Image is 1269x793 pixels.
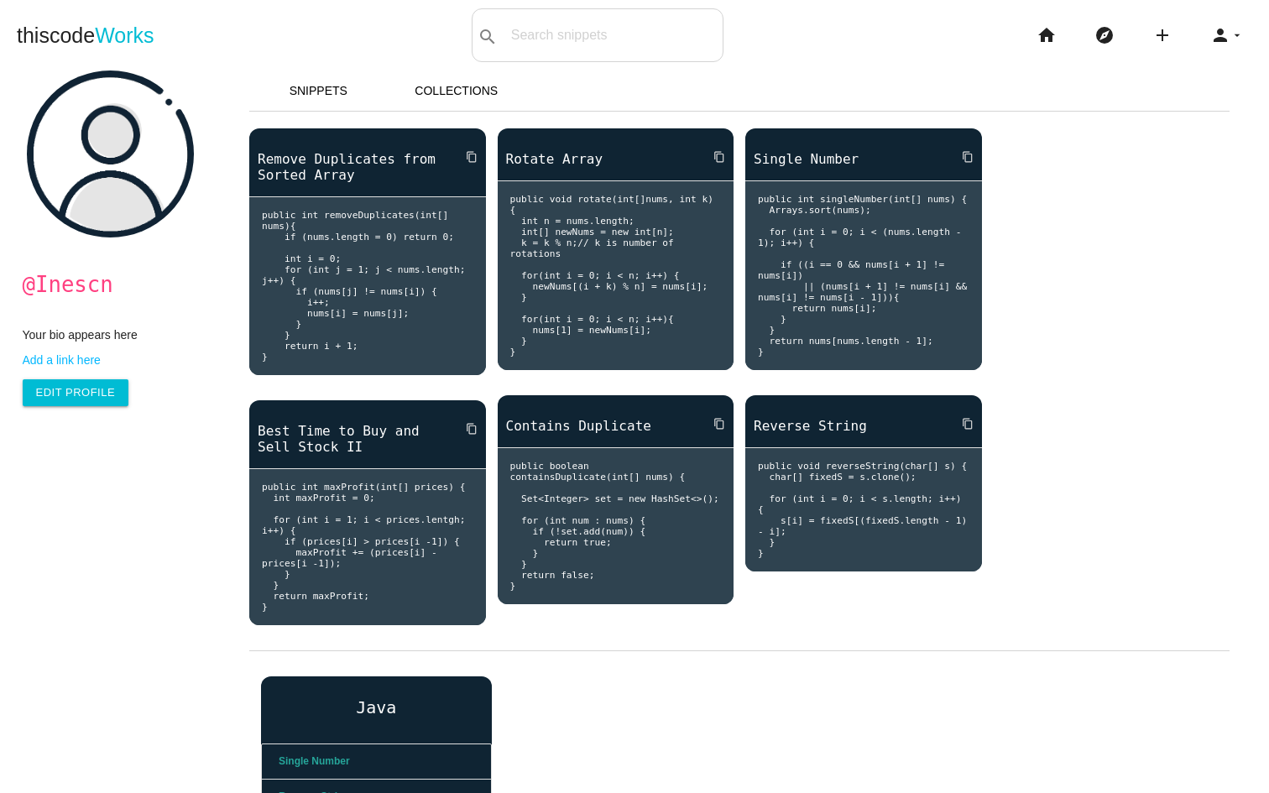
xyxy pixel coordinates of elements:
[249,421,486,456] a: Best Time to Buy and Sell Stock II
[1230,8,1244,62] i: arrow_drop_down
[261,698,492,717] a: Java
[1152,8,1172,62] i: add
[962,142,974,172] i: content_copy
[388,70,526,111] a: Collections
[1210,8,1230,62] i: person
[262,744,491,780] a: Single Number
[452,414,478,444] a: Copy to Clipboard
[473,9,503,61] button: search
[17,8,154,62] a: thiscodeWorks
[745,149,982,169] a: Single Number
[249,70,388,111] a: Snippets
[466,414,478,444] i: content_copy
[713,142,725,172] i: content_copy
[23,353,215,367] a: Add a link here
[498,448,734,604] pre: public boolean containsDuplicate(int[] nums) { Set<Integer> set = new HashSet<>(); for (int num :...
[23,379,129,406] a: Edit Profile
[249,197,486,375] pre: public int removeDuplicates(int[] nums){ if (nums.length = 0) return 0; int i = 0; for (int j = 1...
[745,416,982,436] a: Reverse String
[95,23,154,47] span: Works
[1037,8,1057,62] i: home
[700,409,725,439] a: Copy to Clipboard
[452,142,478,172] a: Copy to Clipboard
[466,142,478,172] i: content_copy
[249,149,486,185] a: Remove Duplicates from Sorted Array
[1094,8,1115,62] i: explore
[249,469,486,625] pre: public int maxProfit(int[] prices) { int maxProfit = 0; for (int i = 1; i < prices.lentgh; i++) {...
[503,18,723,53] input: Search snippets
[498,149,734,169] a: Rotate Array
[948,409,974,439] a: Copy to Clipboard
[23,273,215,296] h1: @Inescn
[745,181,982,370] pre: public int singleNumber(int[] nums) { Arrays.sort(nums); for (int i = 0; i < (nums.length - 1); i...
[498,416,734,436] a: Contains Duplicate
[713,409,725,439] i: content_copy
[23,328,215,342] p: Your bio appears here
[27,70,194,237] img: user.png
[700,142,725,172] a: Copy to Clipboard
[962,409,974,439] i: content_copy
[478,10,498,64] i: search
[948,142,974,172] a: Copy to Clipboard
[745,448,982,571] pre: public void reverseString(char[] s) { char[] fixedS = s.clone(); for (int i = 0; i < s.length; i+...
[498,181,734,370] pre: public void rotate(int[]nums, int k) { int n = nums.length; int[] newNums = new int[n]; k = k % n...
